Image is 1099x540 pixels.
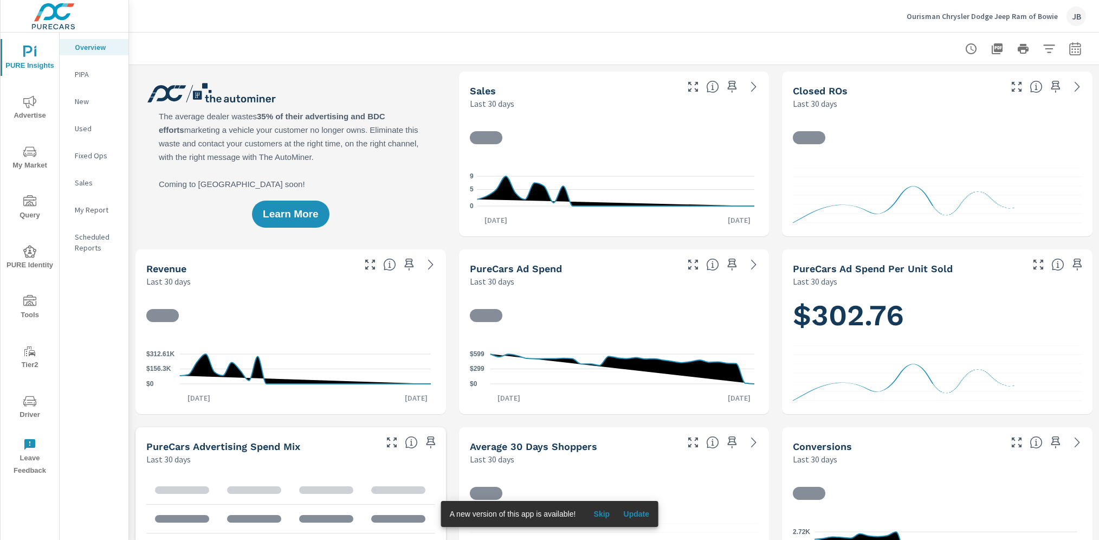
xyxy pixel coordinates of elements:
span: Update [623,509,649,519]
p: [DATE] [397,393,435,403]
span: Save this to your personalized report [1047,78,1064,95]
span: Number of Repair Orders Closed by the selected dealership group over the selected time range. [So... [1030,80,1043,93]
h5: PureCars Advertising Spend Mix [146,441,300,452]
p: Ourisman Chrysler Dodge Jeep Ram of Bowie [907,11,1058,21]
span: Save this to your personalized report [1047,434,1064,451]
h5: PureCars Ad Spend Per Unit Sold [793,263,953,274]
h5: Average 30 Days Shoppers [470,441,597,452]
text: $156.3K [146,365,171,373]
button: Make Fullscreen [684,434,702,451]
div: Scheduled Reports [60,229,128,256]
p: My Report [75,204,120,215]
p: New [75,96,120,107]
span: Save this to your personalized report [723,256,741,273]
a: See more details in report [745,78,762,95]
h5: Closed ROs [793,85,848,97]
span: The number of dealer-specified goals completed by a visitor. [Source: This data is provided by th... [1030,436,1043,449]
span: Number of vehicles sold by the dealership over the selected date range. [Source: This data is sou... [706,80,719,93]
div: PIPA [60,66,128,82]
p: Last 30 days [793,97,837,110]
span: Tier2 [4,345,56,371]
span: Tools [4,295,56,322]
div: Overview [60,39,128,55]
h5: Conversions [793,441,852,452]
text: $0 [470,380,477,388]
button: Update [619,505,654,523]
a: See more details in report [745,434,762,451]
button: Make Fullscreen [361,256,379,273]
p: PIPA [75,69,120,80]
a: See more details in report [422,256,439,273]
p: Sales [75,177,120,188]
p: Last 30 days [470,97,514,110]
span: Skip [589,509,615,519]
span: This table looks at how you compare to the amount of budget you spend per channel as opposed to y... [405,436,418,449]
button: Learn More [252,201,329,228]
span: Save this to your personalized report [1069,256,1086,273]
button: Make Fullscreen [1008,434,1025,451]
span: Save this to your personalized report [400,256,418,273]
h1: $302.76 [793,297,1082,334]
p: [DATE] [180,393,218,403]
h5: PureCars Ad Spend [470,263,562,274]
h5: Revenue [146,263,186,274]
span: Learn More [263,209,318,219]
p: Last 30 days [470,453,514,466]
p: Last 30 days [470,275,514,288]
p: [DATE] [720,215,758,226]
p: Fixed Ops [75,150,120,161]
text: $0 [146,380,154,388]
button: Make Fullscreen [1030,256,1047,273]
span: Average cost of advertising per each vehicle sold at the dealer over the selected date range. The... [1051,258,1064,271]
text: $599 [470,350,484,358]
div: Used [60,120,128,137]
span: Leave Feedback [4,438,56,477]
div: New [60,93,128,110]
a: See more details in report [1069,434,1086,451]
p: Last 30 days [793,453,837,466]
span: My Market [4,145,56,172]
span: PURE Identity [4,245,56,272]
span: Save this to your personalized report [422,434,439,451]
button: Select Date Range [1064,38,1086,60]
span: A new version of this app is available! [450,510,576,518]
span: Save this to your personalized report [723,78,741,95]
a: See more details in report [745,256,762,273]
span: Driver [4,395,56,421]
span: Query [4,195,56,222]
p: [DATE] [477,215,515,226]
text: $312.61K [146,350,174,358]
p: Scheduled Reports [75,232,120,253]
button: Make Fullscreen [1008,78,1025,95]
span: PURE Insights [4,46,56,72]
h5: Sales [470,85,496,97]
span: Advertise [4,95,56,122]
text: 0 [470,202,474,210]
p: Used [75,123,120,134]
p: Last 30 days [793,275,837,288]
span: Total cost of media for all PureCars channels for the selected dealership group over the selected... [706,258,719,271]
span: A rolling 30 day total of daily Shoppers on the dealership website, averaged over the selected da... [706,436,719,449]
text: 9 [470,172,474,180]
div: Fixed Ops [60,147,128,164]
span: Save this to your personalized report [723,434,741,451]
text: 2.72K [793,528,810,536]
p: [DATE] [490,393,528,403]
a: See more details in report [1069,78,1086,95]
div: Sales [60,175,128,191]
button: Make Fullscreen [383,434,400,451]
p: Last 30 days [146,453,191,466]
p: [DATE] [720,393,758,403]
text: $299 [470,365,484,373]
p: Overview [75,42,120,53]
text: 5 [470,185,474,193]
button: Apply Filters [1038,38,1060,60]
div: nav menu [1,33,59,481]
button: "Export Report to PDF" [986,38,1008,60]
button: Print Report [1012,38,1034,60]
p: Last 30 days [146,275,191,288]
button: Skip [584,505,619,523]
div: My Report [60,202,128,218]
span: Total sales revenue over the selected date range. [Source: This data is sourced from the dealer’s... [383,258,396,271]
button: Make Fullscreen [684,256,702,273]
